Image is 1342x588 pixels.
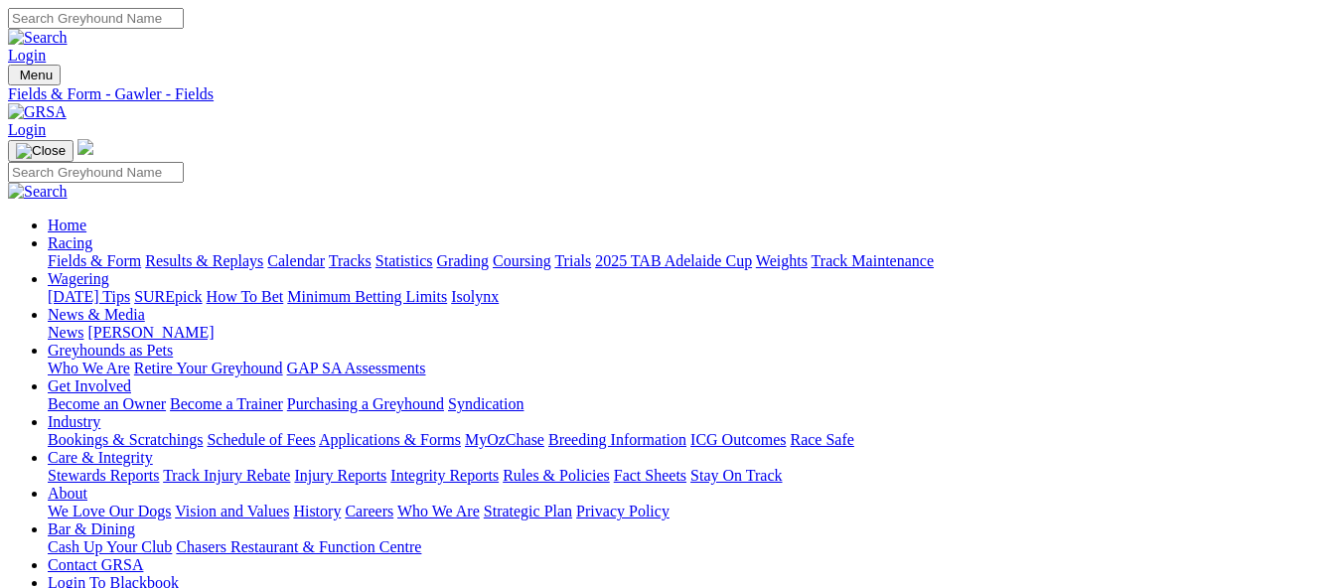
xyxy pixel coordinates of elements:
a: Racing [48,234,92,251]
a: Become an Owner [48,395,166,412]
img: Close [16,143,66,159]
a: Fields & Form [48,252,141,269]
a: Strategic Plan [484,503,572,519]
div: Industry [48,431,1334,449]
div: Wagering [48,288,1334,306]
input: Search [8,8,184,29]
img: GRSA [8,103,67,121]
a: How To Bet [207,288,284,305]
a: Login [8,121,46,138]
img: logo-grsa-white.png [77,139,93,155]
a: Contact GRSA [48,556,143,573]
a: Results & Replays [145,252,263,269]
a: Fact Sheets [614,467,686,484]
a: [PERSON_NAME] [87,324,214,341]
a: Bar & Dining [48,520,135,537]
a: Syndication [448,395,523,412]
a: Weights [756,252,808,269]
div: Get Involved [48,395,1334,413]
a: Isolynx [451,288,499,305]
a: Fields & Form - Gawler - Fields [8,85,1334,103]
a: Calendar [267,252,325,269]
a: SUREpick [134,288,202,305]
a: Integrity Reports [390,467,499,484]
a: Who We Are [48,360,130,376]
a: Trials [554,252,591,269]
a: History [293,503,341,519]
input: Search [8,162,184,183]
a: Bookings & Scratchings [48,431,203,448]
a: Breeding Information [548,431,686,448]
div: About [48,503,1334,520]
a: Applications & Forms [319,431,461,448]
a: Coursing [493,252,551,269]
a: Login [8,47,46,64]
a: Rules & Policies [503,467,610,484]
a: [DATE] Tips [48,288,130,305]
div: Bar & Dining [48,538,1334,556]
a: Statistics [375,252,433,269]
img: Search [8,183,68,201]
a: Become a Trainer [170,395,283,412]
a: MyOzChase [465,431,544,448]
a: Wagering [48,270,109,287]
div: News & Media [48,324,1334,342]
a: 2025 TAB Adelaide Cup [595,252,752,269]
a: Minimum Betting Limits [287,288,447,305]
a: We Love Our Dogs [48,503,171,519]
span: Menu [20,68,53,82]
a: Home [48,217,86,233]
a: Care & Integrity [48,449,153,466]
a: News & Media [48,306,145,323]
a: News [48,324,83,341]
a: Industry [48,413,100,430]
a: Chasers Restaurant & Function Centre [176,538,421,555]
a: About [48,485,87,502]
a: Track Injury Rebate [163,467,290,484]
a: Purchasing a Greyhound [287,395,444,412]
a: Get Involved [48,377,131,394]
a: Greyhounds as Pets [48,342,173,359]
div: Racing [48,252,1334,270]
a: Retire Your Greyhound [134,360,283,376]
a: GAP SA Assessments [287,360,426,376]
a: Stay On Track [690,467,782,484]
a: Injury Reports [294,467,386,484]
div: Care & Integrity [48,467,1334,485]
a: Grading [437,252,489,269]
a: Tracks [329,252,372,269]
a: Cash Up Your Club [48,538,172,555]
button: Toggle navigation [8,65,61,85]
a: Who We Are [397,503,480,519]
a: Careers [345,503,393,519]
a: Race Safe [790,431,853,448]
img: Search [8,29,68,47]
a: Track Maintenance [812,252,934,269]
a: Stewards Reports [48,467,159,484]
div: Greyhounds as Pets [48,360,1334,377]
a: ICG Outcomes [690,431,786,448]
a: Privacy Policy [576,503,670,519]
a: Schedule of Fees [207,431,315,448]
a: Vision and Values [175,503,289,519]
button: Toggle navigation [8,140,74,162]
